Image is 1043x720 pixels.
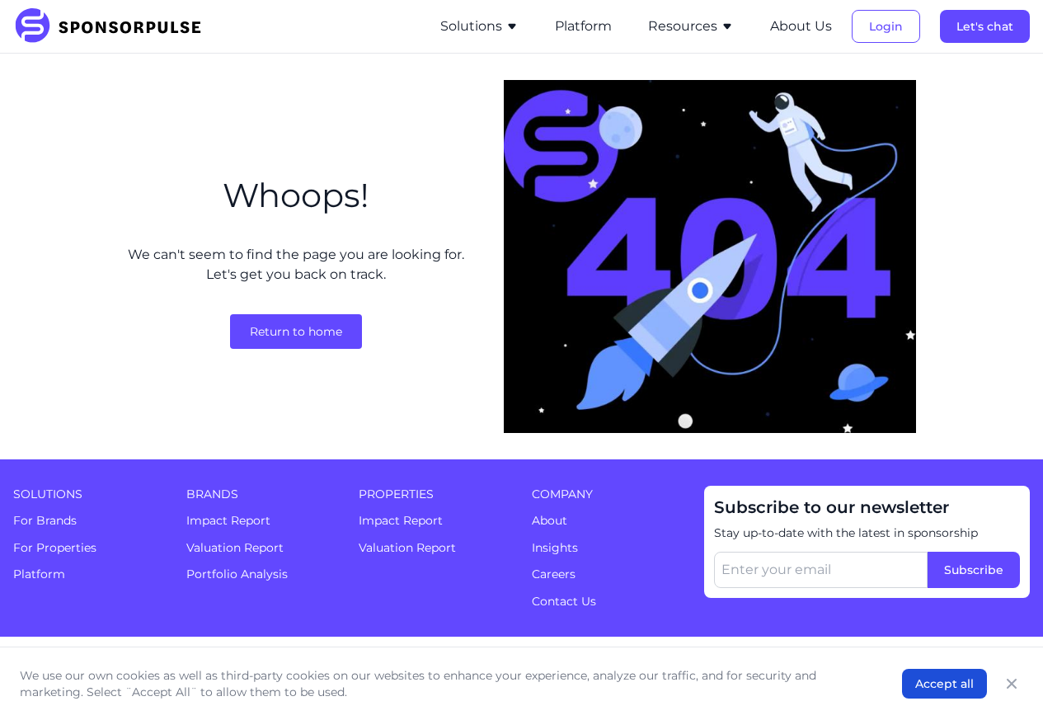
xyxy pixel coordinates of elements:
[770,16,832,36] button: About Us
[532,540,578,555] a: Insights
[648,16,734,36] button: Resources
[13,8,214,45] img: SponsorPulse
[714,496,1020,519] span: Subscribe to our newsletter
[770,19,832,34] a: About Us
[186,567,288,581] a: Portfolio Analysis
[186,513,270,528] a: Impact Report
[555,16,612,36] button: Platform
[186,540,284,555] a: Valuation Report
[940,19,1030,34] a: Let's chat
[555,19,612,34] a: Platform
[230,314,362,349] span: Return to home
[928,552,1020,588] button: Subscribe
[359,540,456,555] a: Valuation Report
[13,486,167,502] span: Solutions
[230,324,362,341] a: Return to home
[852,19,920,34] a: Login
[714,552,928,588] input: Enter your email
[223,172,369,219] h1: Whoops!
[852,10,920,43] button: Login
[13,513,77,528] a: For Brands
[1000,672,1023,695] button: Close
[714,525,1020,542] span: Stay up-to-date with the latest in sponsorship
[902,669,987,699] button: Accept all
[940,10,1030,43] button: Let's chat
[13,540,96,555] a: For Properties
[186,486,340,502] span: Brands
[532,567,576,581] a: Careers
[20,667,869,700] p: We use our own cookies as well as third-party cookies on our websites to enhance your experience,...
[128,245,464,285] span: We can't seem to find the page you are looking for. Let's get you back on track.
[359,513,443,528] a: Impact Report
[13,567,65,581] a: Platform
[504,80,916,433] img: 404
[440,16,519,36] button: Solutions
[359,486,512,502] span: Properties
[532,513,567,528] a: About
[532,486,685,502] span: Company
[532,594,596,609] a: Contact Us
